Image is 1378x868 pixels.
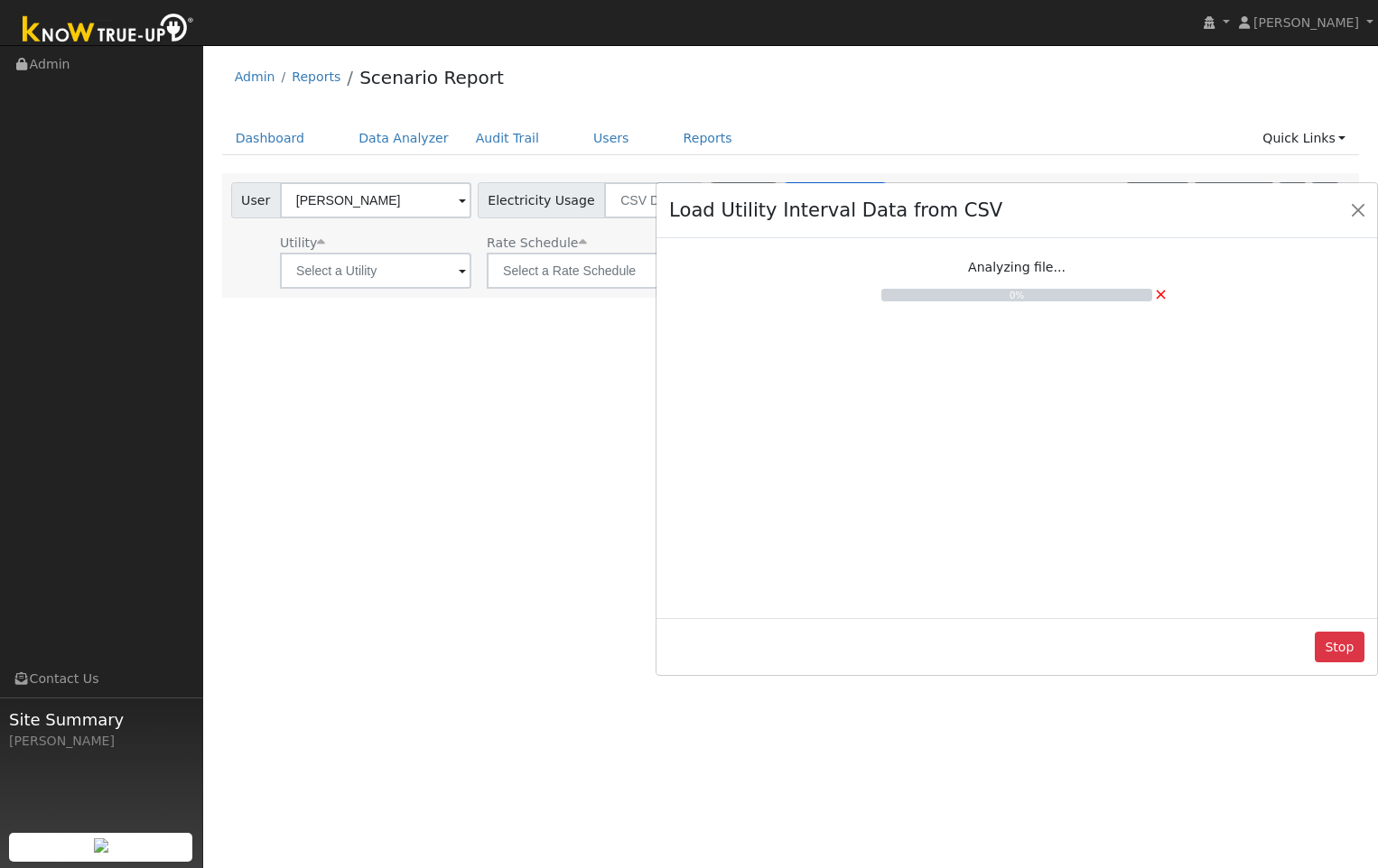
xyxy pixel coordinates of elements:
[1154,284,1168,303] span: ×
[881,289,1152,303] div: 0%
[1345,198,1371,223] button: Close
[1315,632,1364,662] button: Stop
[968,258,1066,277] label: Analyzing file...
[1154,282,1168,306] a: Cancel
[669,196,1002,225] h4: Load Utility Interval Data from CSV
